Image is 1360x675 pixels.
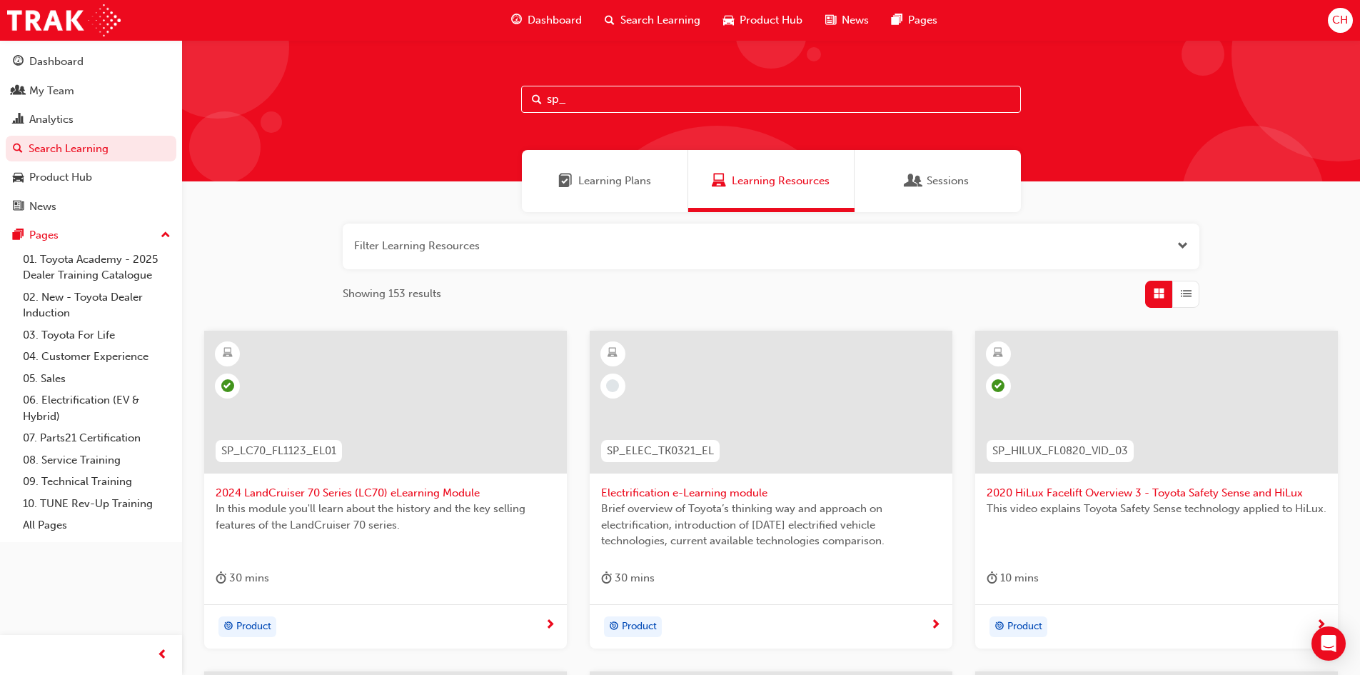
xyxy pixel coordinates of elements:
[216,569,269,587] div: 30 mins
[609,618,619,636] span: target-icon
[723,11,734,29] span: car-icon
[221,443,336,459] span: SP_LC70_FL1123_EL01
[204,331,567,649] a: SP_LC70_FL1123_EL012024 LandCruiser 70 Series (LC70) eLearning ModuleIn this module you'll learn ...
[6,106,176,133] a: Analytics
[605,11,615,29] span: search-icon
[601,501,941,549] span: Brief overview of Toyota’s thinking way and approach on electrification, introduction of [DATE] e...
[17,346,176,368] a: 04. Customer Experience
[987,485,1326,501] span: 2020 HiLux Facelift Overview 3 - Toyota Safety Sense and HiLux
[532,91,542,108] span: Search
[216,501,555,533] span: In this module you'll learn about the history and the key selling features of the LandCruiser 70 ...
[1181,286,1192,302] span: List
[927,173,969,189] span: Sessions
[578,173,651,189] span: Learning Plans
[13,85,24,98] span: people-icon
[987,569,997,587] span: duration-icon
[6,222,176,249] button: Pages
[608,344,618,363] span: learningResourceType_ELEARNING-icon
[157,646,168,664] span: prev-icon
[29,227,59,244] div: Pages
[1007,619,1042,635] span: Product
[814,6,880,35] a: news-iconNews
[1177,238,1188,254] button: Open the filter
[29,54,84,70] div: Dashboard
[500,6,593,35] a: guage-iconDashboard
[6,46,176,222] button: DashboardMy TeamAnalyticsSearch LearningProduct HubNews
[6,49,176,75] a: Dashboard
[607,443,714,459] span: SP_ELEC_TK0321_EL
[17,449,176,471] a: 08. Service Training
[1311,626,1346,661] div: Open Intercom Messenger
[223,618,233,636] span: target-icon
[6,136,176,162] a: Search Learning
[590,331,952,649] a: SP_ELEC_TK0321_ELElectrification e-Learning moduleBrief overview of Toyota’s thinking way and app...
[987,569,1039,587] div: 10 mins
[13,143,23,156] span: search-icon
[236,619,271,635] span: Product
[29,169,92,186] div: Product Hub
[620,12,700,29] span: Search Learning
[528,12,582,29] span: Dashboard
[13,56,24,69] span: guage-icon
[7,4,121,36] img: Trak
[17,286,176,324] a: 02. New - Toyota Dealer Induction
[13,114,24,126] span: chart-icon
[17,324,176,346] a: 03. Toyota For Life
[216,569,226,587] span: duration-icon
[992,443,1128,459] span: SP_HILUX_FL0820_VID_03
[17,471,176,493] a: 09. Technical Training
[908,12,937,29] span: Pages
[1332,12,1348,29] span: CH
[29,83,74,99] div: My Team
[601,485,941,501] span: Electrification e-Learning module
[606,379,619,392] span: learningRecordVerb_NONE-icon
[740,12,802,29] span: Product Hub
[930,619,941,632] span: next-icon
[216,485,555,501] span: 2024 LandCruiser 70 Series (LC70) eLearning Module
[622,619,657,635] span: Product
[6,78,176,104] a: My Team
[975,331,1338,649] a: SP_HILUX_FL0820_VID_032020 HiLux Facelift Overview 3 - Toyota Safety Sense and HiLuxThis video ex...
[712,173,726,189] span: Learning Resources
[688,150,855,212] a: Learning ResourcesLearning Resources
[1328,8,1353,33] button: CH
[880,6,949,35] a: pages-iconPages
[343,286,441,302] span: Showing 153 results
[17,493,176,515] a: 10. TUNE Rev-Up Training
[987,501,1326,517] span: This video explains Toyota Safety Sense technology applied to HiLux.
[842,12,869,29] span: News
[511,11,522,29] span: guage-icon
[994,618,1004,636] span: target-icon
[601,569,612,587] span: duration-icon
[223,344,233,363] span: learningResourceType_ELEARNING-icon
[992,379,1004,392] span: learningRecordVerb_COMPLETE-icon
[29,111,74,128] div: Analytics
[17,427,176,449] a: 07. Parts21 Certification
[593,6,712,35] a: search-iconSearch Learning
[907,173,921,189] span: Sessions
[1316,619,1326,632] span: next-icon
[17,514,176,536] a: All Pages
[601,569,655,587] div: 30 mins
[522,150,688,212] a: Learning PlansLearning Plans
[825,11,836,29] span: news-icon
[712,6,814,35] a: car-iconProduct Hub
[855,150,1021,212] a: SessionsSessions
[6,164,176,191] a: Product Hub
[993,344,1003,363] span: learningResourceType_ELEARNING-icon
[13,171,24,184] span: car-icon
[732,173,830,189] span: Learning Resources
[17,249,176,286] a: 01. Toyota Academy - 2025 Dealer Training Catalogue
[13,229,24,242] span: pages-icon
[17,389,176,427] a: 06. Electrification (EV & Hybrid)
[545,619,555,632] span: next-icon
[17,368,176,390] a: 05. Sales
[521,86,1021,113] input: Search...
[161,226,171,245] span: up-icon
[13,201,24,214] span: news-icon
[558,173,573,189] span: Learning Plans
[892,11,902,29] span: pages-icon
[29,199,56,215] div: News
